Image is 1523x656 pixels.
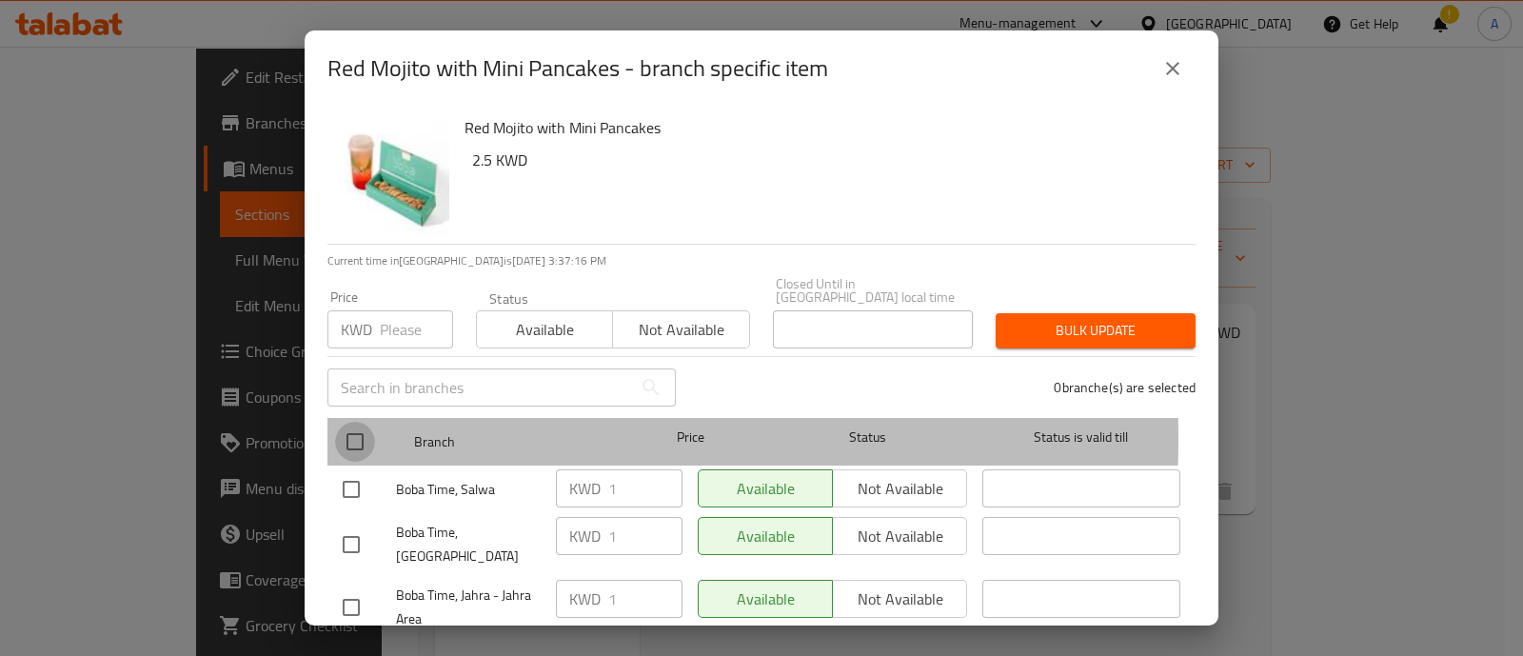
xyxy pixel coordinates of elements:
[396,478,541,502] span: Boba Time, Salwa
[414,430,612,454] span: Branch
[476,310,613,348] button: Available
[465,114,1180,141] h6: Red Mojito with Mini Pancakes
[982,426,1180,449] span: Status is valid till
[608,517,682,555] input: Please enter price
[1054,378,1196,397] p: 0 branche(s) are selected
[380,310,453,348] input: Please enter price
[1150,46,1196,91] button: close
[608,580,682,618] input: Please enter price
[627,426,754,449] span: Price
[327,53,828,84] h2: Red Mojito with Mini Pancakes - branch specific item
[327,368,632,407] input: Search in branches
[621,316,742,344] span: Not available
[996,313,1196,348] button: Bulk update
[1011,319,1180,343] span: Bulk update
[608,469,682,507] input: Please enter price
[396,584,541,631] span: Boba Time, Jahra - Jahra Area
[769,426,967,449] span: Status
[396,521,541,568] span: Boba Time, [GEOGRAPHIC_DATA]
[612,310,749,348] button: Not available
[569,525,601,547] p: KWD
[485,316,605,344] span: Available
[341,318,372,341] p: KWD
[327,252,1196,269] p: Current time in [GEOGRAPHIC_DATA] is [DATE] 3:37:16 PM
[569,477,601,500] p: KWD
[327,114,449,236] img: Red Mojito with Mini Pancakes
[569,587,601,610] p: KWD
[472,147,1180,173] h6: 2.5 KWD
